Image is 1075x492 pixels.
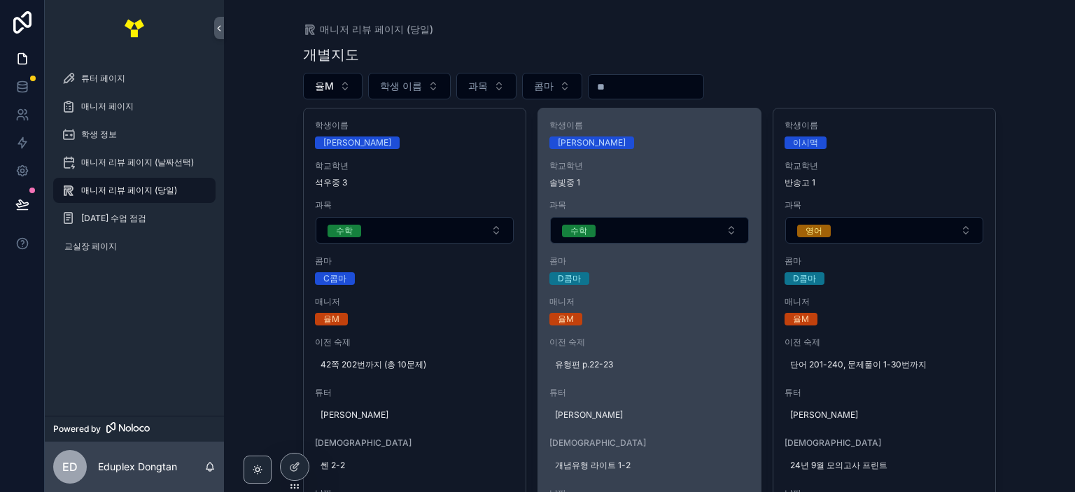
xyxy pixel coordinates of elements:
span: 석우중 3 [315,177,515,188]
div: 수학 [336,225,353,237]
span: [DEMOGRAPHIC_DATA] [315,437,515,449]
span: ED [62,458,78,475]
div: 영어 [806,225,822,237]
span: 과목 [549,199,750,211]
span: 유형편 p.22-23 [555,359,744,370]
div: D콤마 [558,272,581,285]
span: 이전 숙제 [549,337,750,348]
span: 매니저 [315,296,515,307]
div: 율M [323,313,339,325]
button: Select Button [316,217,514,244]
span: 학교학년 [785,160,985,171]
span: 과목 [785,199,985,211]
span: 쎈 2-2 [321,460,510,471]
span: 반송고 1 [785,177,985,188]
div: 율M [558,313,574,325]
button: Select Button [303,73,363,99]
a: 학생 정보 [53,122,216,147]
span: 학생이름 [785,120,985,131]
a: [DATE] 수업 점검 [53,206,216,231]
button: Select Button [456,73,517,99]
a: 매니저 리뷰 페이지 (날짜선택) [53,150,216,175]
div: [PERSON_NAME] [323,136,391,149]
span: 매니저 리뷰 페이지 (당일) [81,185,177,196]
span: 42쪽 202번까지 (총 10문제) [321,359,510,370]
span: 과목 [315,199,515,211]
span: 콤마 [785,255,985,267]
button: Select Button [522,73,582,99]
a: 튜터 페이지 [53,66,216,91]
span: 튜터 페이지 [81,73,125,84]
button: Select Button [368,73,451,99]
div: 이시맥 [793,136,818,149]
img: App logo [123,17,146,39]
span: 학생 이름 [380,79,422,93]
div: 율M [793,313,809,325]
span: [PERSON_NAME] [790,409,979,421]
span: 단어 201-240, 문제풀이 1-30번까지 [790,359,979,370]
span: 콤마 [534,79,554,93]
a: Powered by [45,416,224,442]
span: 콤마 [315,255,515,267]
a: 매니저 리뷰 페이지 (당일) [303,22,433,36]
span: 개념유형 라이트 1-2 [555,460,744,471]
span: [DEMOGRAPHIC_DATA] [785,437,985,449]
span: 매니저 리뷰 페이지 (당일) [320,22,433,36]
span: 콤마 [549,255,750,267]
span: 학생이름 [549,120,750,131]
span: 학생 정보 [81,129,117,140]
span: 솔빛중 1 [549,177,750,188]
span: 율M [315,79,334,93]
span: 매니저 [785,296,985,307]
div: scrollable content [45,56,224,277]
a: 매니저 페이지 [53,94,216,119]
span: Powered by [53,423,101,435]
span: [PERSON_NAME] [555,409,744,421]
h1: 개별지도 [303,45,359,64]
span: 매니저 리뷰 페이지 (날짜선택) [81,157,194,168]
span: [PERSON_NAME] [321,409,510,421]
span: 튜터 [785,387,985,398]
div: 수학 [570,225,587,237]
button: Select Button [785,217,984,244]
span: 매니저 [549,296,750,307]
span: 학교학년 [549,160,750,171]
div: D콤마 [793,272,816,285]
span: 튜터 [549,387,750,398]
span: 튜터 [315,387,515,398]
a: 교실장 페이지 [53,234,216,259]
span: 학교학년 [315,160,515,171]
span: 매니저 페이지 [81,101,134,112]
p: Eduplex Dongtan [98,460,177,474]
span: 학생이름 [315,120,515,131]
span: 교실장 페이지 [64,241,117,252]
span: 이전 숙제 [315,337,515,348]
span: [DATE] 수업 점검 [81,213,146,224]
a: 매니저 리뷰 페이지 (당일) [53,178,216,203]
span: 이전 숙제 [785,337,985,348]
div: C콤마 [323,272,346,285]
span: 과목 [468,79,488,93]
span: 24년 9월 모의고사 프린트 [790,460,979,471]
span: [DEMOGRAPHIC_DATA] [549,437,750,449]
button: Select Button [550,217,749,244]
div: [PERSON_NAME] [558,136,626,149]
